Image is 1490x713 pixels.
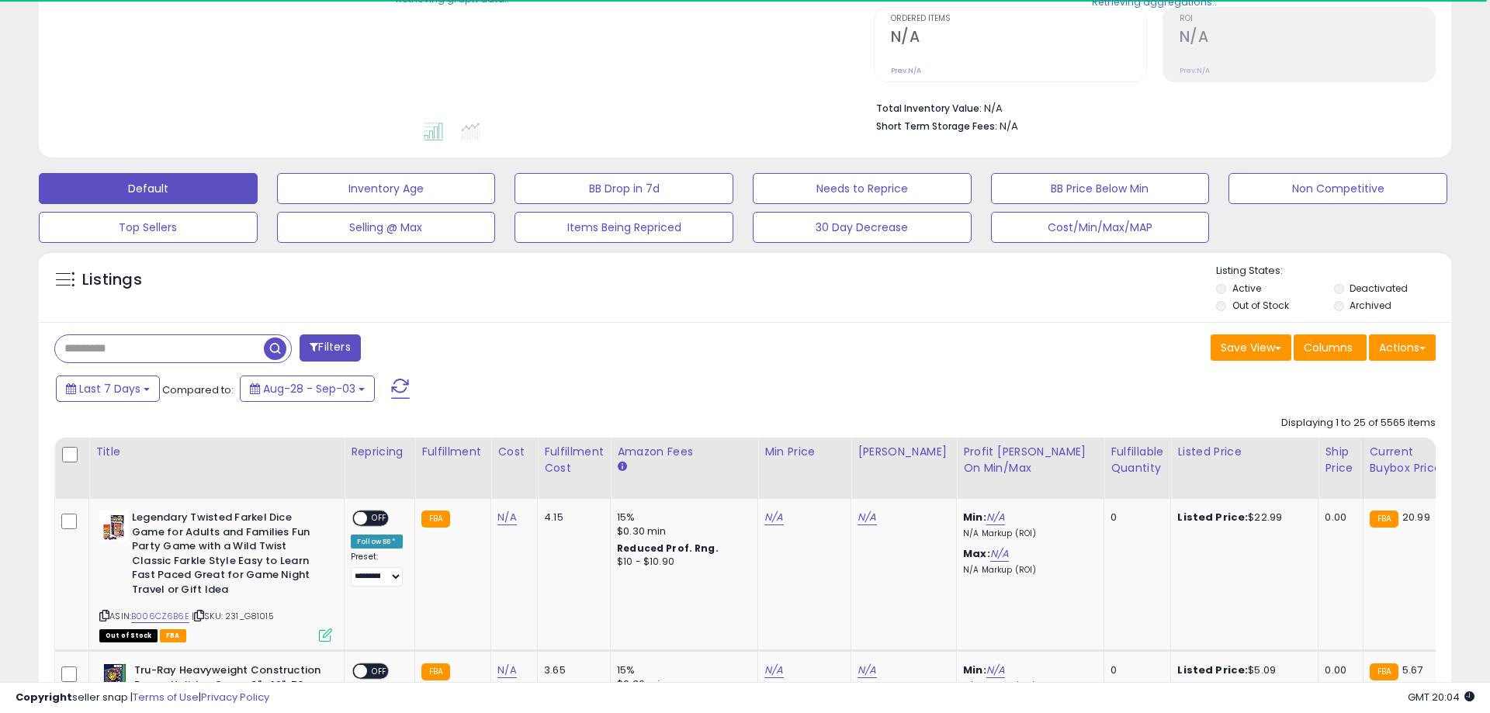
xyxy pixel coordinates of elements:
[986,663,1005,678] a: N/A
[421,444,484,460] div: Fulfillment
[1111,444,1164,476] div: Fulfillable Quantity
[963,528,1092,539] p: N/A Markup (ROI)
[617,460,626,474] small: Amazon Fees.
[39,173,258,204] button: Default
[367,665,392,678] span: OFF
[986,510,1005,525] a: N/A
[39,212,258,243] button: Top Sellers
[497,444,531,460] div: Cost
[544,511,598,524] div: 4.15
[300,334,360,362] button: Filters
[192,610,274,622] span: | SKU: 231_G81015
[1177,444,1312,460] div: Listed Price
[497,663,516,678] a: N/A
[1350,299,1391,312] label: Archived
[617,524,746,538] div: $0.30 min
[1370,663,1398,680] small: FBA
[201,690,269,704] a: Privacy Policy
[1177,663,1248,677] b: Listed Price:
[1325,444,1356,476] div: Ship Price
[764,444,844,460] div: Min Price
[764,510,783,525] a: N/A
[963,510,986,524] b: Min:
[617,663,746,677] div: 15%
[1281,416,1436,431] div: Displaying 1 to 25 of 5565 items
[351,535,403,549] div: Follow BB *
[764,663,783,678] a: N/A
[16,690,72,704] strong: Copyright
[99,511,128,542] img: 51ZnH8jTn5L._SL40_.jpg
[544,663,598,677] div: 3.65
[1304,340,1353,355] span: Columns
[858,444,950,460] div: [PERSON_NAME]
[753,212,972,243] button: 30 Day Decrease
[1408,690,1474,704] span: 2025-09-11 20:04 GMT
[277,173,496,204] button: Inventory Age
[617,511,746,524] div: 15%
[132,511,321,601] b: Legendary Twisted Farkel Dice Game for Adults and Families Fun Party Game with a Wild Twist Class...
[99,511,332,640] div: ASIN:
[99,629,158,642] span: All listings that are currently out of stock and unavailable for purchase on Amazon
[1111,663,1159,677] div: 0
[963,565,1092,576] p: N/A Markup (ROI)
[263,381,355,396] span: Aug-28 - Sep-03
[82,269,142,291] h5: Listings
[1370,444,1450,476] div: Current Buybox Price
[1325,663,1350,677] div: 0.00
[1370,511,1398,528] small: FBA
[240,376,375,402] button: Aug-28 - Sep-03
[56,376,160,402] button: Last 7 Days
[1216,264,1450,279] p: Listing States:
[963,444,1097,476] div: Profit [PERSON_NAME] on Min/Max
[617,444,751,460] div: Amazon Fees
[99,663,130,694] img: 51PtCfuOP6L._SL40_.jpg
[990,546,1009,562] a: N/A
[497,510,516,525] a: N/A
[1211,334,1291,361] button: Save View
[1177,663,1306,677] div: $5.09
[277,212,496,243] button: Selling @ Max
[1325,511,1350,524] div: 0.00
[134,663,323,711] b: Tru-Ray Heavyweight Construction Paper, Holiday Green, 9" x 12", 50 Sheets
[1228,173,1447,204] button: Non Competitive
[515,173,733,204] button: BB Drop in 7d
[79,381,140,396] span: Last 7 Days
[617,542,719,555] b: Reduced Prof. Rng.
[963,546,990,561] b: Max:
[515,212,733,243] button: Items Being Repriced
[991,212,1210,243] button: Cost/Min/Max/MAP
[1402,663,1423,677] span: 5.67
[421,663,450,680] small: FBA
[544,444,604,476] div: Fulfillment Cost
[1369,334,1436,361] button: Actions
[1402,510,1430,524] span: 20.99
[753,173,972,204] button: Needs to Reprice
[351,444,408,460] div: Repricing
[991,173,1210,204] button: BB Price Below Min
[957,438,1104,499] th: The percentage added to the cost of goods (COGS) that forms the calculator for Min & Max prices.
[617,556,746,569] div: $10 - $10.90
[1232,299,1289,312] label: Out of Stock
[1294,334,1367,361] button: Columns
[1350,282,1408,295] label: Deactivated
[133,690,199,704] a: Terms of Use
[16,691,269,705] div: seller snap | |
[162,382,234,397] span: Compared to:
[95,444,338,460] div: Title
[1177,511,1306,524] div: $22.99
[160,629,186,642] span: FBA
[858,510,876,525] a: N/A
[1111,511,1159,524] div: 0
[131,610,189,623] a: B006CZ6B6E
[963,663,986,677] b: Min:
[858,663,876,678] a: N/A
[367,512,392,525] span: OFF
[1177,510,1248,524] b: Listed Price:
[1232,282,1261,295] label: Active
[351,552,403,587] div: Preset:
[421,511,450,528] small: FBA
